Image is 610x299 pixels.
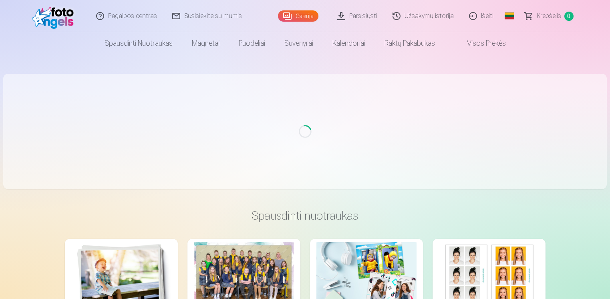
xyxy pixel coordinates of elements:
[564,12,574,21] span: 0
[375,32,445,55] a: Raktų pakabukas
[229,32,275,55] a: Puodeliai
[95,32,182,55] a: Spausdinti nuotraukas
[323,32,375,55] a: Kalendoriai
[32,3,78,29] img: /fa2
[278,10,318,22] a: Galerija
[537,11,561,21] span: Krepšelis
[182,32,229,55] a: Magnetai
[445,32,515,55] a: Visos prekės
[275,32,323,55] a: Suvenyrai
[71,208,539,223] h3: Spausdinti nuotraukas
